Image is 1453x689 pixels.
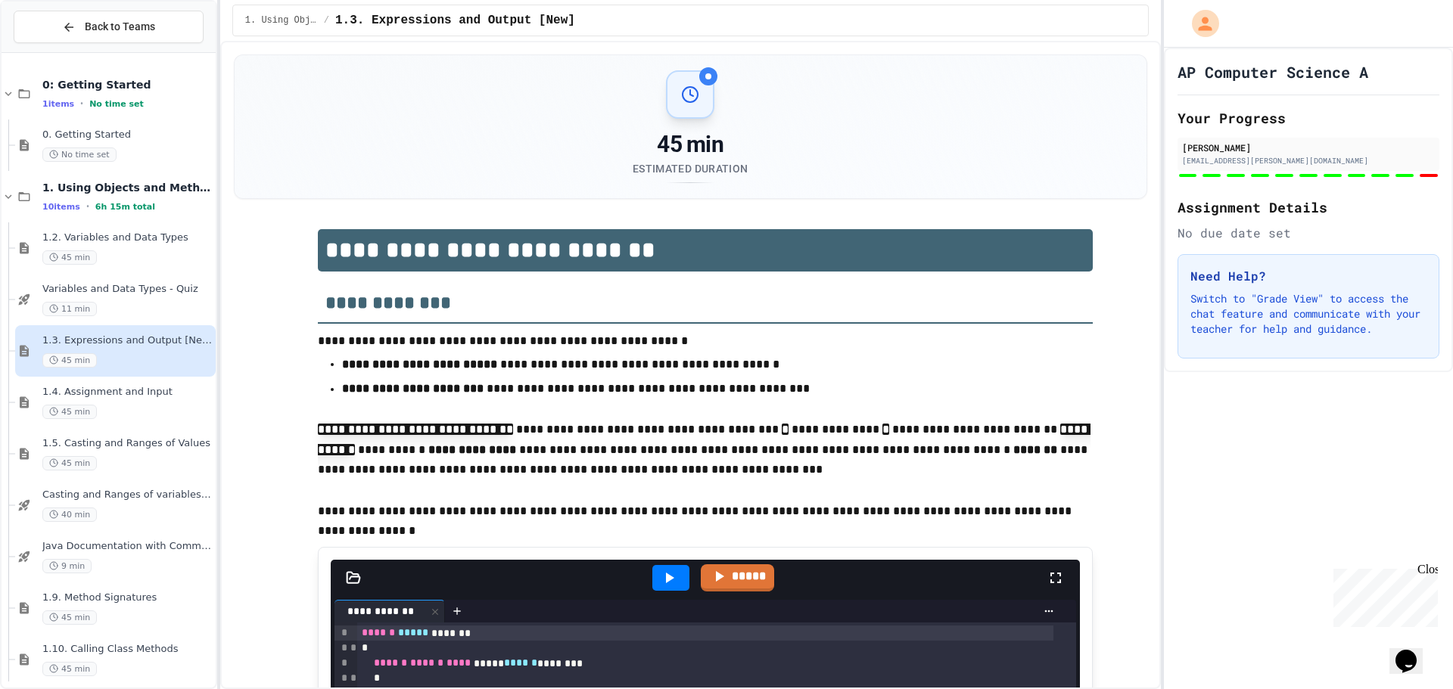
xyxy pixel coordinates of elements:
[85,19,155,35] span: Back to Teams
[42,507,97,522] span: 40 min
[14,11,204,43] button: Back to Teams
[42,78,213,92] span: 0: Getting Started
[42,202,80,212] span: 10 items
[42,489,213,501] span: Casting and Ranges of variables - Quiz
[42,129,213,141] span: 0. Getting Started
[89,99,144,109] span: No time set
[42,353,97,368] span: 45 min
[42,386,213,399] span: 1.4. Assignment and Input
[633,161,748,176] div: Estimated Duration
[42,283,213,296] span: Variables and Data Types - Quiz
[42,302,97,316] span: 11 min
[324,14,329,26] span: /
[42,456,97,470] span: 45 min
[42,405,97,419] span: 45 min
[95,202,155,212] span: 6h 15m total
[42,610,97,625] span: 45 min
[6,6,104,96] div: Chat with us now!Close
[42,437,213,450] span: 1.5. Casting and Ranges of Values
[1190,267,1427,285] h3: Need Help?
[42,147,117,162] span: No time set
[42,662,97,676] span: 45 min
[1176,6,1223,41] div: My Account
[42,181,213,194] span: 1. Using Objects and Methods
[42,334,213,347] span: 1.3. Expressions and Output [New]
[1182,155,1435,166] div: [EMAIL_ADDRESS][PERSON_NAME][DOMAIN_NAME]
[80,98,83,110] span: •
[633,131,748,158] div: 45 min
[42,250,97,265] span: 45 min
[42,559,92,573] span: 9 min
[1190,291,1427,337] p: Switch to "Grade View" to access the chat feature and communicate with your teacher for help and ...
[1178,224,1439,242] div: No due date set
[245,14,318,26] span: 1. Using Objects and Methods
[1389,628,1438,674] iframe: chat widget
[42,643,213,656] span: 1.10. Calling Class Methods
[1178,61,1368,82] h1: AP Computer Science A
[42,540,213,553] span: Java Documentation with Comments - Topic 1.8
[86,200,89,213] span: •
[42,99,74,109] span: 1 items
[1178,197,1439,218] h2: Assignment Details
[1327,563,1438,627] iframe: chat widget
[1182,141,1435,154] div: [PERSON_NAME]
[1178,107,1439,129] h2: Your Progress
[335,11,575,29] span: 1.3. Expressions and Output [New]
[42,591,213,604] span: 1.9. Method Signatures
[42,231,213,244] span: 1.2. Variables and Data Types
